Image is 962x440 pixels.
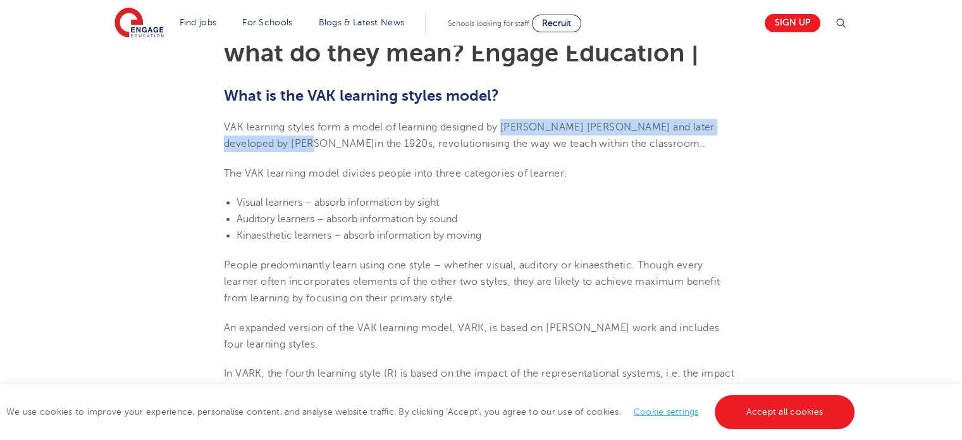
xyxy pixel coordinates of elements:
[6,407,858,417] span: We use cookies to improve your experience, personalise content, and analyse website traffic. By c...
[634,407,699,417] a: Cookie settings
[224,15,738,66] h1: VAK learning styles: what are they and what do they mean? Engage Education |
[237,197,439,208] span: Visual learners – absorb information by sight
[374,138,702,149] span: in the 1920s, revolutionising the way we teach within the classroom.
[765,14,820,32] a: Sign up
[224,122,715,149] span: VAK learning styles form a model of learning designed by [PERSON_NAME] [PERSON_NAME] and later de...
[242,18,292,27] a: For Schools
[448,19,529,28] span: Schools looking for staff
[224,260,720,305] span: People predominantly learn using one style – whether visual, auditory or kinaesthetic. Though eve...
[224,368,734,396] span: In VARK, the fourth learning style (R) is based on the impact of the representational systems, i....
[542,18,571,28] span: Recruit
[224,322,719,350] span: An expanded version of the VAK learning model, VARK, is based on [PERSON_NAME] work and includes ...
[114,8,164,39] img: Engage Education
[180,18,217,27] a: Find jobs
[532,15,581,32] a: Recruit
[237,213,457,225] span: Auditory learners – absorb information by sound
[715,395,855,429] a: Accept all cookies
[224,87,499,104] b: What is the VAK learning styles model?
[319,18,405,27] a: Blogs & Latest News
[224,168,567,179] span: The VAK learning model divides people into three categories of learner:
[237,230,481,241] span: Kinaesthetic learners – absorb information by moving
